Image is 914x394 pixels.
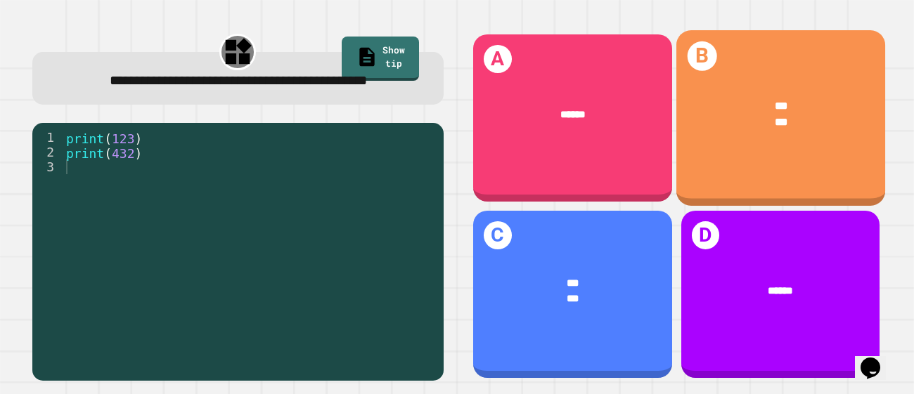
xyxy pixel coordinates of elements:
[692,221,720,249] h1: D
[32,130,63,145] div: 1
[855,338,900,380] iframe: chat widget
[484,221,512,249] h1: C
[687,41,716,71] h1: B
[342,37,419,81] a: Show tip
[32,159,63,174] div: 3
[32,145,63,159] div: 2
[484,45,512,73] h1: A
